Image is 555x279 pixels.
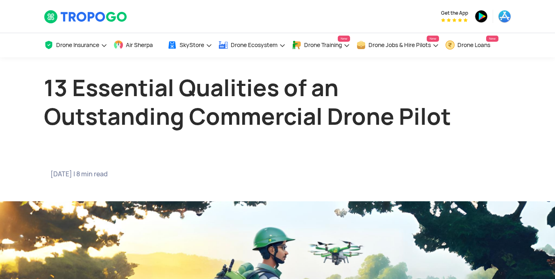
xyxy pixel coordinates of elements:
a: Drone Jobs & Hire PilotsNew [356,33,439,57]
span: Drone Insurance [56,42,99,48]
img: ic_playstore.png [475,10,488,23]
img: App Raking [441,18,468,22]
span: New [427,36,439,42]
span: Drone Ecosystem [231,42,277,48]
img: TropoGo Logo [44,10,128,24]
a: Drone LoansNew [445,33,498,57]
img: ic_appstore.png [498,10,511,23]
a: Drone Insurance [44,33,107,57]
span: Drone Jobs & Hire Pilots [368,42,431,48]
span: Get the App [441,10,468,16]
h1: 13 Essential Qualities of an Outstanding Commercial Drone Pilot [44,74,511,131]
span: Drone Loans [457,42,490,48]
a: Drone Ecosystem [218,33,286,57]
span: SkyStore [180,42,204,48]
span: Air Sherpa [126,42,153,48]
span: New [486,36,498,42]
span: New [338,36,350,42]
a: SkyStore [167,33,212,57]
a: Drone TrainingNew [292,33,350,57]
span: Drone Training [304,42,342,48]
span: [DATE] | 8 min read [50,170,265,178]
a: Air Sherpa [114,33,161,57]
